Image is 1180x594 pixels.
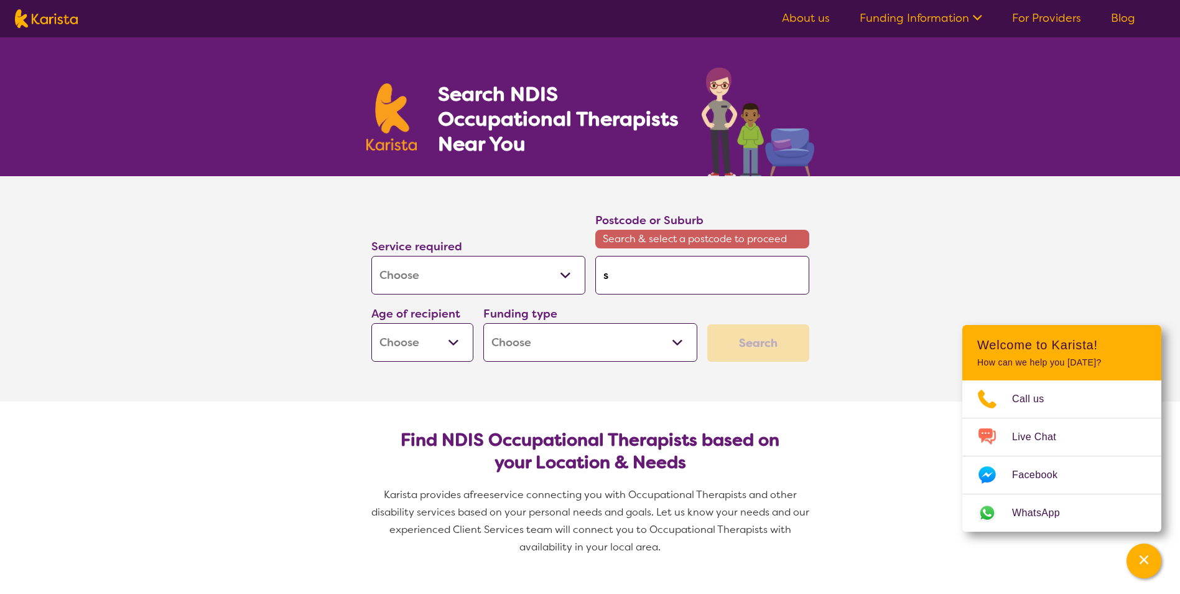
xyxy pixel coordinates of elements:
[962,494,1161,532] a: Web link opens in a new tab.
[381,429,799,474] h2: Find NDIS Occupational Therapists based on your Location & Needs
[470,488,490,501] span: free
[384,488,470,501] span: Karista provides a
[1111,11,1135,26] a: Blog
[371,488,812,554] span: service connecting you with Occupational Therapists and other disability services based on your p...
[595,256,809,295] input: Type
[782,11,830,26] a: About us
[962,380,1161,532] ul: Choose channel
[860,11,982,26] a: Funding Information
[1012,11,1081,26] a: For Providers
[483,306,557,321] label: Funding type
[438,82,680,156] h1: Search NDIS Occupational Therapists Near You
[15,9,78,28] img: Karista logo
[962,325,1161,532] div: Channel Menu
[595,230,809,248] span: Search & select a postcode to proceed
[371,306,460,321] label: Age of recipient
[702,67,814,176] img: occupational-therapy
[1127,544,1161,578] button: Channel Menu
[371,239,462,254] label: Service required
[977,337,1146,352] h2: Welcome to Karista!
[1012,504,1075,522] span: WhatsApp
[1012,466,1072,484] span: Facebook
[366,83,417,151] img: Karista logo
[1012,428,1071,446] span: Live Chat
[1012,390,1059,408] span: Call us
[977,357,1146,368] p: How can we help you [DATE]?
[595,213,704,228] label: Postcode or Suburb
